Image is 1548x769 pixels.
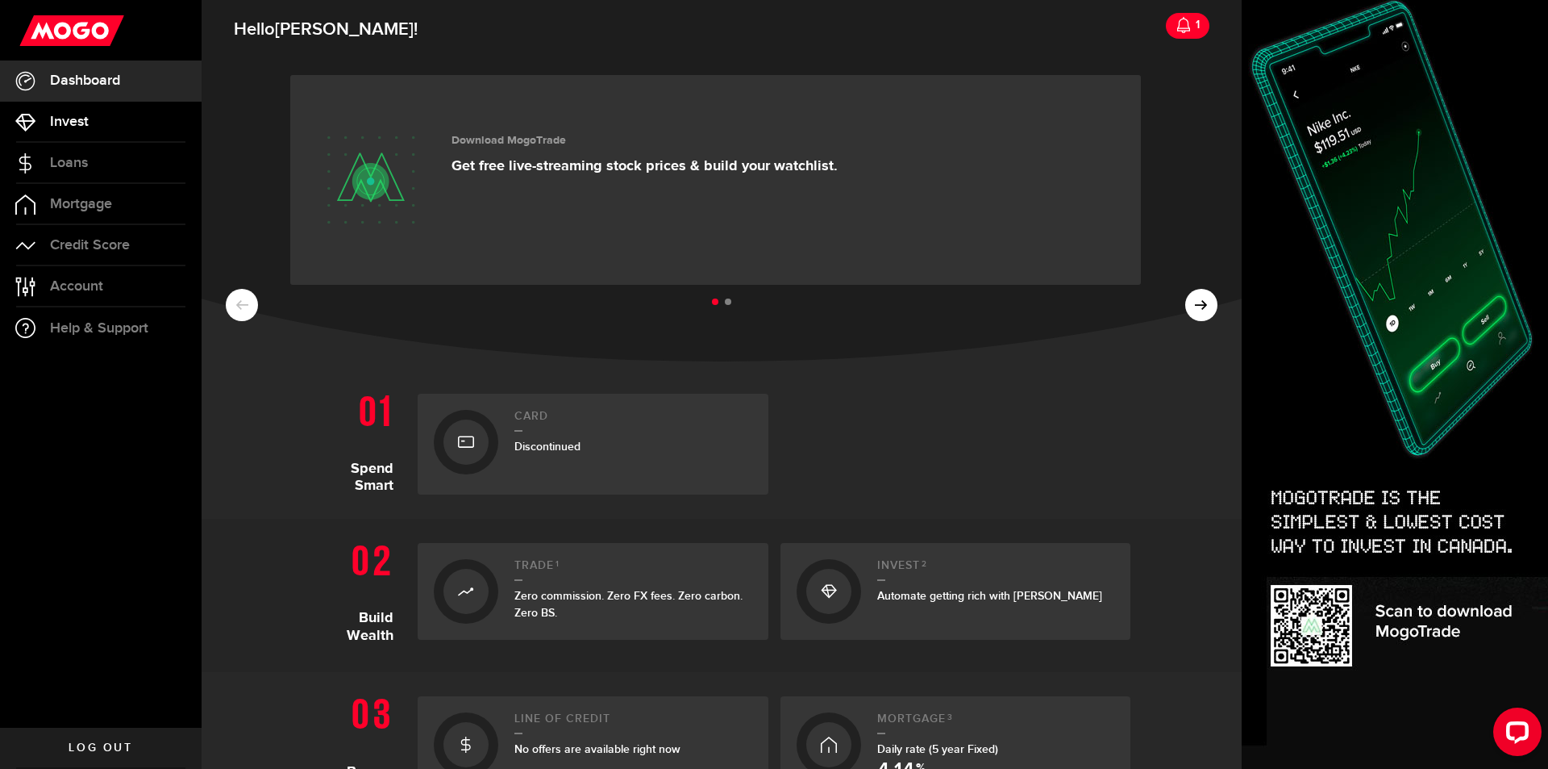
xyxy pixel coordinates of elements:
[50,73,120,88] span: Dashboard
[50,279,103,294] span: Account
[69,742,132,754] span: Log out
[50,115,89,129] span: Invest
[877,742,998,756] span: Daily rate (5 year Fixed)
[514,559,752,581] h2: Trade
[275,19,414,40] span: [PERSON_NAME]
[234,13,418,47] span: Hello !
[50,156,88,170] span: Loans
[50,238,130,253] span: Credit Score
[947,713,953,722] sup: 3
[1166,13,1209,39] a: 1
[290,75,1141,285] a: Download MogoTrade Get free live-streaming stock prices & build your watchlist.
[418,543,768,640] a: Trade1Zero commission. Zero FX fees. Zero carbon. Zero BS.
[922,559,927,569] sup: 2
[514,410,752,432] h2: Card
[514,742,680,756] span: No offers are available right now
[1192,8,1200,42] div: 1
[50,321,148,336] span: Help & Support
[313,386,406,495] h1: Spend Smart
[514,440,580,453] span: Discontinued
[418,394,768,495] a: CardDiscontinued
[313,535,406,648] h1: Build Wealth
[50,197,112,211] span: Mortgage
[451,134,838,148] h3: Download MogoTrade
[1480,701,1548,769] iframe: LiveChat chat widget
[877,589,1102,603] span: Automate getting rich with [PERSON_NAME]
[451,157,838,175] p: Get free live-streaming stock prices & build your watchlist.
[877,559,1115,581] h2: Invest
[877,713,1115,734] h2: Mortgage
[514,713,752,734] h2: Line of credit
[780,543,1131,640] a: Invest2Automate getting rich with [PERSON_NAME]
[556,559,560,569] sup: 1
[514,589,743,620] span: Zero commission. Zero FX fees. Zero carbon. Zero BS.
